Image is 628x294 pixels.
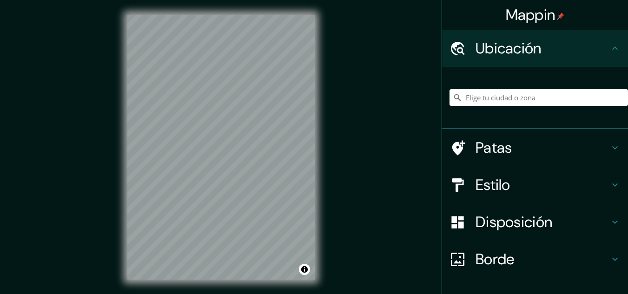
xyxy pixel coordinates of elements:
canvas: Mapa [127,15,315,280]
div: Ubicación [442,30,628,67]
input: Elige tu ciudad o zona [450,89,628,106]
button: Activar o desactivar atribución [299,264,310,275]
font: Patas [476,138,512,157]
font: Estilo [476,175,510,195]
div: Patas [442,129,628,166]
img: pin-icon.png [557,13,564,20]
font: Mappin [506,5,555,25]
div: Estilo [442,166,628,203]
div: Borde [442,241,628,278]
div: Disposición [442,203,628,241]
font: Disposición [476,212,552,232]
font: Borde [476,249,515,269]
font: Ubicación [476,39,542,58]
